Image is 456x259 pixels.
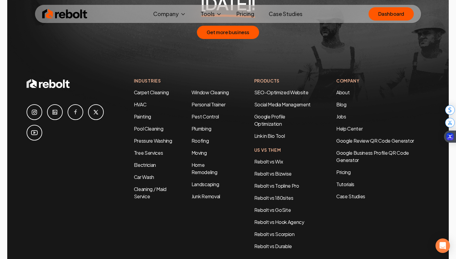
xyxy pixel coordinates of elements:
[192,162,217,175] a: Home Remodeling
[254,231,295,237] a: Rebolt vs Scorpion
[192,193,220,199] a: Junk Removal
[336,150,409,163] a: Google Business Profile QR Code Generator
[435,238,450,253] div: Open Intercom Messenger
[254,207,291,213] a: Rebolt vs GoSite
[254,183,299,189] a: Rebolt vs Topline Pro
[134,78,230,84] h4: Industries
[134,138,172,144] a: Pressure Washing
[254,219,304,225] a: Rebolt vs Hook Agency
[192,181,219,187] a: Landscaping
[254,243,292,249] a: Rebolt vs Durable
[232,8,259,20] a: Pricing
[254,89,309,96] a: SEO-Optimized Website
[134,162,156,168] a: Electrician
[369,7,414,21] a: Dashboard
[42,8,87,20] img: Rebolt Logo
[134,174,154,180] a: Car Wash
[192,125,211,132] a: Plumbing
[134,186,166,199] a: Cleaning / Maid Service
[254,147,312,153] h4: Us Vs Them
[134,101,147,108] a: HVAC
[254,113,286,127] a: Google Profile Optimization
[254,101,311,108] a: Social Media Management
[192,101,226,108] a: Personal Trainer
[254,170,292,177] a: Rebolt vs Bizwise
[192,150,207,156] a: Moving
[196,8,227,20] button: Tools
[192,138,209,144] a: Roofing
[336,138,414,144] a: Google Review QR Code Generator
[264,8,307,20] a: Case Studies
[192,89,229,96] a: Window Cleaning
[134,113,151,120] a: Painting
[336,89,350,96] a: About
[336,78,429,84] h4: Company
[197,26,259,39] button: Get more business
[134,125,163,132] a: Pool Cleaning
[134,150,163,156] a: Tree Services
[254,195,293,201] a: Rebolt vs 180sites
[254,158,283,165] a: Rebolt vs Wix
[148,8,191,20] button: Company
[254,78,312,84] h4: Products
[336,193,429,200] a: Case Studies
[336,101,347,108] a: Blog
[254,133,285,139] a: Link in Bio Tool
[336,125,363,132] a: Help Center
[192,113,219,120] a: Pest Control
[336,113,346,120] a: Jobs
[336,181,429,188] a: Tutorials
[134,89,169,96] a: Carpet Cleaning
[336,169,429,176] a: Pricing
